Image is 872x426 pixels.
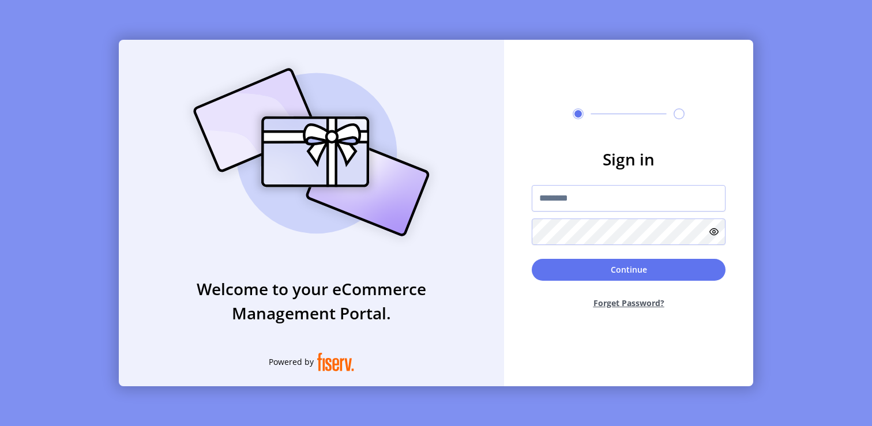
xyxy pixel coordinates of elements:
[176,55,447,249] img: card_Illustration.svg
[532,259,726,281] button: Continue
[269,356,314,368] span: Powered by
[532,147,726,171] h3: Sign in
[532,288,726,318] button: Forget Password?
[119,277,504,325] h3: Welcome to your eCommerce Management Portal.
